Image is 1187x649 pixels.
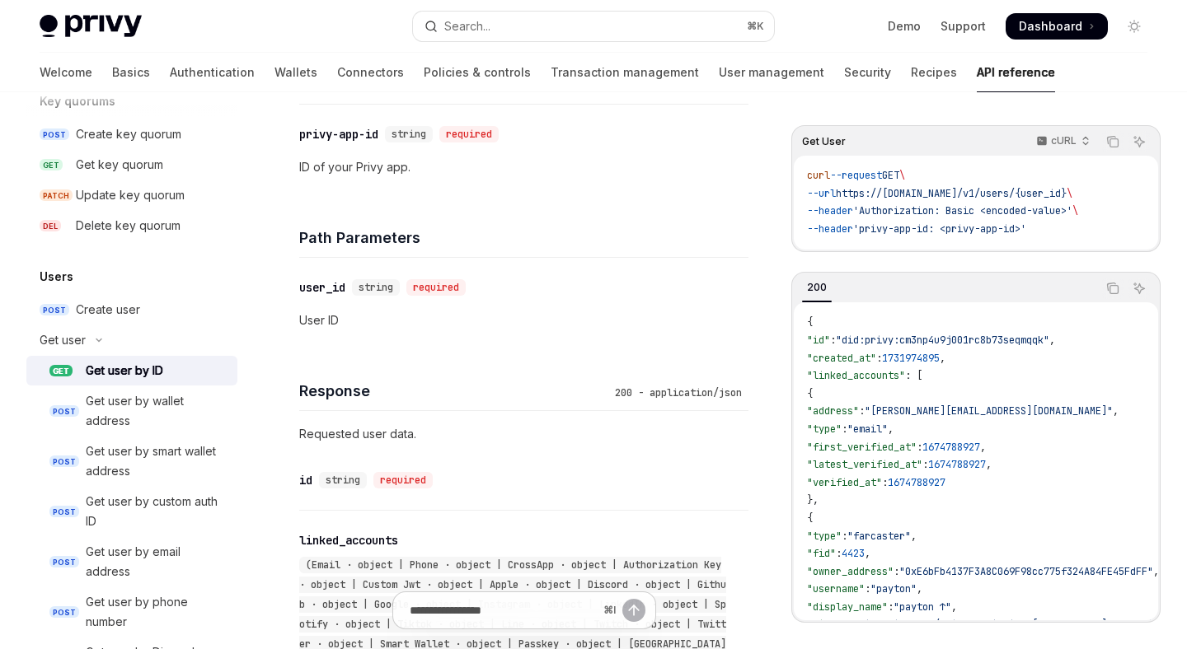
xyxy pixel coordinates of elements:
a: Connectors [337,53,404,92]
a: GETGet user by ID [26,356,237,385]
span: PATCH [40,189,73,202]
div: 200 - application/json [608,385,748,401]
a: Demo [888,18,921,35]
button: Open search [413,12,773,41]
span: POST [49,455,79,468]
a: Dashboard [1006,13,1108,40]
span: GET [49,365,73,377]
span: , [865,547,870,560]
button: cURL [1027,128,1097,156]
button: Ask AI [1128,131,1150,152]
a: Basics [112,53,150,92]
a: Transaction management [551,53,699,92]
span: --url [807,187,836,200]
span: "latest_verified_at" [807,458,922,471]
span: 1674788927 [888,476,945,489]
div: Get user by email address [86,542,228,581]
div: Create user [76,300,140,320]
span: --header [807,222,853,236]
span: , [951,600,957,614]
span: "0xE6bFb4137F3A8C069F98cc775f324A84FE45FdFF" [899,565,1153,578]
span: 1731974895 [882,352,940,365]
span: : [882,476,888,489]
a: POSTGet user by email address [26,537,237,586]
span: "email" [847,423,888,436]
span: POST [49,405,79,418]
div: user_id [299,279,345,296]
span: "username" [807,582,865,595]
span: GET [40,159,63,171]
span: , [1049,334,1055,347]
a: POSTGet user by smart wallet address [26,437,237,486]
span: "linked_accounts" [807,369,905,382]
div: linked_accounts [299,532,398,549]
span: "address" [807,404,859,418]
a: Recipes [911,53,957,92]
div: privy-app-id [299,126,378,142]
a: POSTGet user by custom auth ID [26,487,237,536]
a: DELDelete key quorum [26,211,237,240]
span: }, [807,493,819,507]
a: POSTCreate user [26,295,237,324]
div: 200 [802,278,832,297]
div: Get user by ID [86,361,163,381]
span: 'privy-app-id: <privy-app-id>' [853,222,1026,236]
div: Search... [444,16,490,36]
span: POST [49,506,79,518]
span: \ [1072,204,1078,217]
span: "payton" [870,582,917,595]
span: , [888,423,894,436]
a: Security [844,53,891,92]
span: : [894,565,899,578]
div: Delete key quorum [76,216,181,236]
a: POSTGet user by wallet address [26,386,237,436]
span: string [392,128,426,141]
input: Ask a question... [410,592,597,628]
a: Wallets [274,53,317,92]
button: Copy the contents from the code block [1102,131,1124,152]
a: Welcome [40,53,92,92]
div: required [406,279,466,296]
span: POST [40,304,69,316]
span: --request [830,169,882,182]
span: : [859,404,865,418]
div: Get user by phone number [86,592,228,632]
span: : [888,600,894,614]
span: \ [899,169,905,182]
p: ID of your Privy app. [299,157,748,177]
div: Get key quorum [76,155,163,175]
a: PATCHUpdate key quorum [26,180,237,210]
span: : [ [905,369,922,382]
span: : [842,530,847,543]
a: API reference [977,53,1055,92]
a: User management [719,53,824,92]
span: : [830,334,836,347]
span: "did:privy:cm3np4u9j001rc8b73seqmqqk" [836,334,1049,347]
span: Dashboard [1019,18,1082,35]
a: GETGet key quorum [26,150,237,180]
span: "display_name" [807,600,888,614]
span: , [911,530,917,543]
span: "first_verified_at" [807,441,917,454]
span: "farcaster" [847,530,911,543]
span: , [1113,404,1119,418]
p: cURL [1051,134,1077,147]
span: 'Authorization: Basic <encoded-value>' [853,204,1072,217]
a: Policies & controls [424,53,531,92]
span: \ [1067,187,1072,200]
span: { [807,511,813,525]
span: , [986,458,992,471]
button: Toggle Get user section [26,325,237,355]
span: curl [807,169,830,182]
span: GET [882,169,899,182]
span: , [940,352,945,365]
div: Get user by custom auth ID [86,492,228,531]
h4: Path Parameters [299,226,748,249]
span: : [836,618,842,631]
span: POST [40,128,69,141]
span: : [865,582,870,595]
span: : [836,547,842,560]
span: POST [49,606,79,619]
span: --header [807,204,853,217]
span: { [807,387,813,400]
